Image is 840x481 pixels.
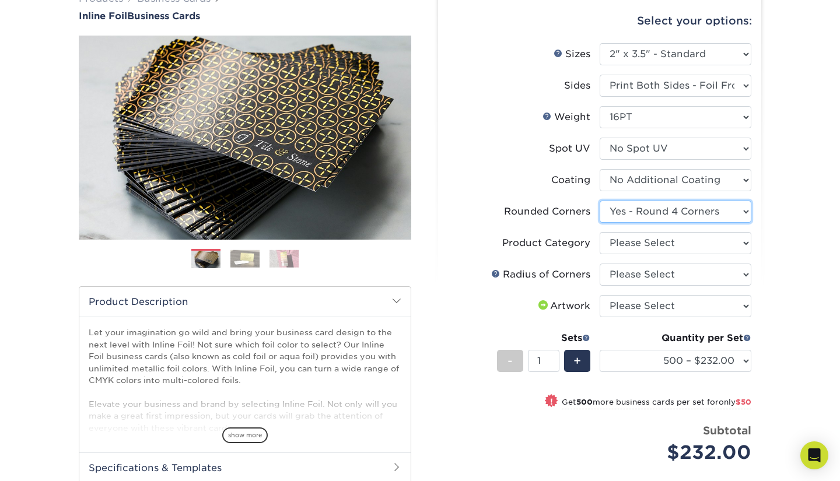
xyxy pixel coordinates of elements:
[508,352,513,370] span: -
[564,79,590,93] div: Sides
[608,438,751,466] div: $232.00
[491,268,590,282] div: Radius of Corners
[536,299,590,313] div: Artwork
[551,173,590,187] div: Coating
[497,331,590,345] div: Sets
[550,395,553,408] span: !
[542,110,590,124] div: Weight
[800,441,828,469] div: Open Intercom Messenger
[562,398,751,409] small: Get more business cards per set for
[3,445,99,477] iframe: Google Customer Reviews
[502,236,590,250] div: Product Category
[230,250,260,268] img: Business Cards 02
[703,424,751,437] strong: Subtotal
[191,245,220,274] img: Business Cards 01
[736,398,751,406] span: $50
[269,250,299,268] img: Business Cards 03
[549,142,590,156] div: Spot UV
[79,287,411,317] h2: Product Description
[554,47,590,61] div: Sizes
[504,205,590,219] div: Rounded Corners
[222,427,268,443] span: show more
[719,398,751,406] span: only
[576,398,593,406] strong: 500
[79,10,411,22] a: Inline FoilBusiness Cards
[573,352,581,370] span: +
[79,10,411,22] h1: Business Cards
[79,10,127,22] span: Inline Foil
[600,331,751,345] div: Quantity per Set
